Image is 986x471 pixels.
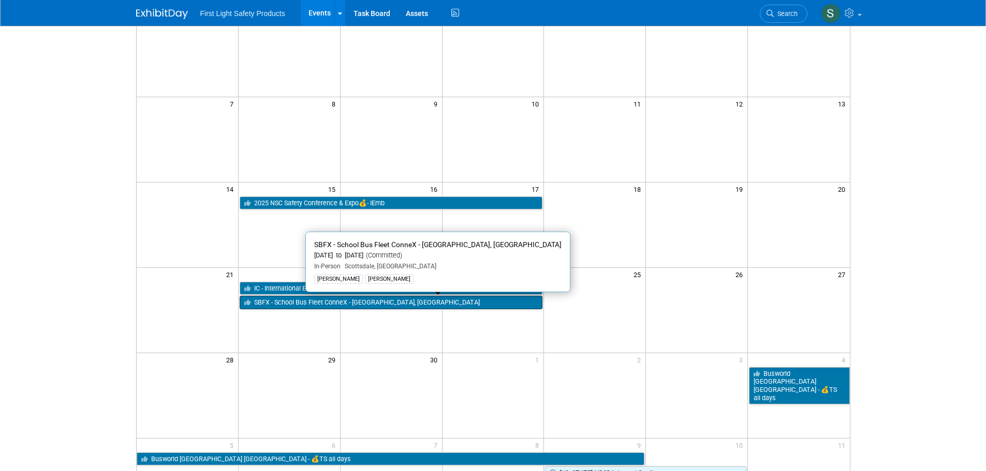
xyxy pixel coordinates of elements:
[229,97,238,110] span: 7
[837,183,850,195] span: 20
[240,296,543,309] a: SBFX - School Bus Fleet ConneX - [GEOGRAPHIC_DATA], [GEOGRAPHIC_DATA]
[837,438,850,451] span: 11
[734,183,747,195] span: 19
[331,438,340,451] span: 6
[841,353,850,366] span: 4
[534,438,543,451] span: 8
[136,9,188,19] img: ExhibitDay
[327,183,340,195] span: 15
[636,353,645,366] span: 2
[314,263,341,270] span: In-Person
[821,4,841,23] img: Steph Willemsen
[734,438,747,451] span: 10
[240,196,543,210] a: 2025 NSC Safety Conference & Expo💰- IEmb
[531,97,543,110] span: 10
[433,97,442,110] span: 9
[632,97,645,110] span: 11
[341,263,436,270] span: Scottsdale, [GEOGRAPHIC_DATA]
[429,353,442,366] span: 30
[738,353,747,366] span: 3
[229,438,238,451] span: 5
[760,5,807,23] a: Search
[314,275,363,284] div: [PERSON_NAME]
[534,353,543,366] span: 1
[365,275,414,284] div: [PERSON_NAME]
[225,183,238,195] span: 14
[734,97,747,110] span: 12
[734,268,747,281] span: 26
[429,183,442,195] span: 16
[200,9,285,18] span: First Light Safety Products
[314,251,562,260] div: [DATE] to [DATE]
[433,438,442,451] span: 7
[531,183,543,195] span: 17
[137,452,645,466] a: Busworld [GEOGRAPHIC_DATA] [GEOGRAPHIC_DATA] - 💰TS all days
[774,10,798,18] span: Search
[331,97,340,110] span: 8
[837,97,850,110] span: 13
[327,353,340,366] span: 29
[632,268,645,281] span: 25
[363,251,402,259] span: (Committed)
[749,367,849,405] a: Busworld [GEOGRAPHIC_DATA] [GEOGRAPHIC_DATA] - 💰TS all days
[240,282,543,295] a: IC - International Expo - FL 💰for Sponsorship and Registered for Event
[632,183,645,195] span: 18
[225,353,238,366] span: 28
[314,240,562,249] span: SBFX - School Bus Fleet ConneX - [GEOGRAPHIC_DATA], [GEOGRAPHIC_DATA]
[636,438,645,451] span: 9
[837,268,850,281] span: 27
[225,268,238,281] span: 21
